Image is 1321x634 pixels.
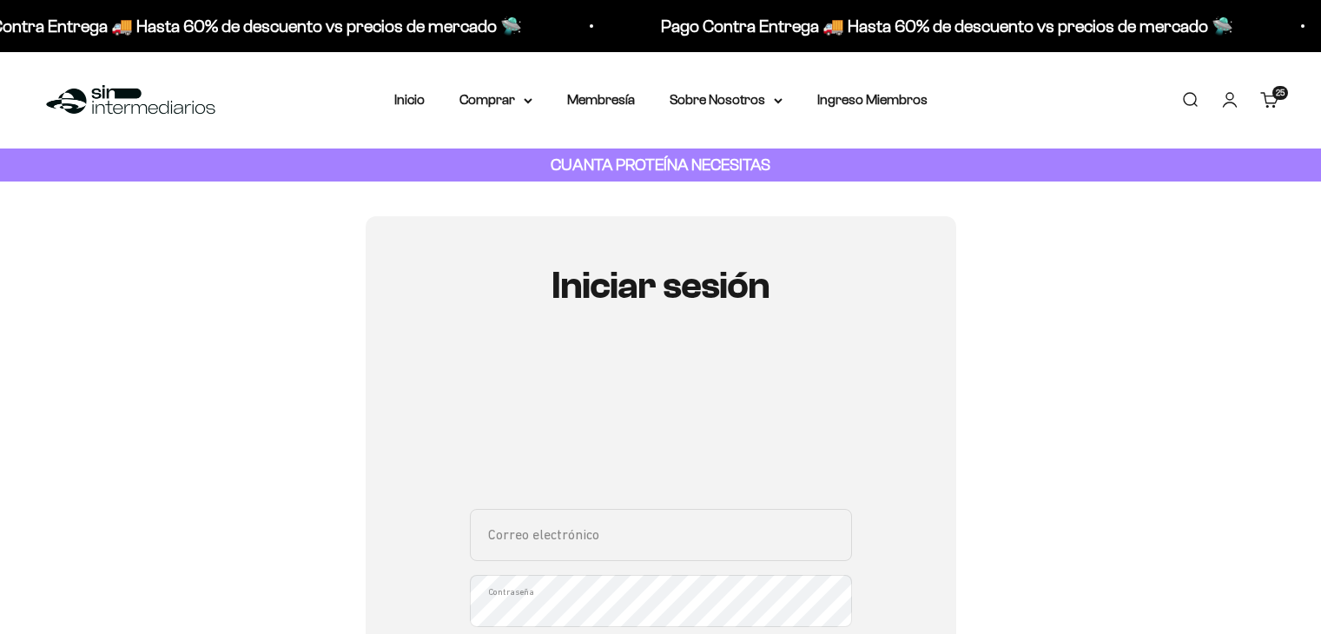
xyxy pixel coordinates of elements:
a: Inicio [394,92,425,107]
h1: Iniciar sesión [470,265,852,307]
summary: Comprar [459,89,532,111]
a: Ingreso Miembros [817,92,928,107]
iframe: Social Login Buttons [470,358,852,488]
summary: Sobre Nosotros [670,89,783,111]
p: Pago Contra Entrega 🚚 Hasta 60% de descuento vs precios de mercado 🛸 [661,12,1233,40]
a: Membresía [567,92,635,107]
span: 25 [1276,89,1285,97]
strong: CUANTA PROTEÍNA NECESITAS [551,155,770,174]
